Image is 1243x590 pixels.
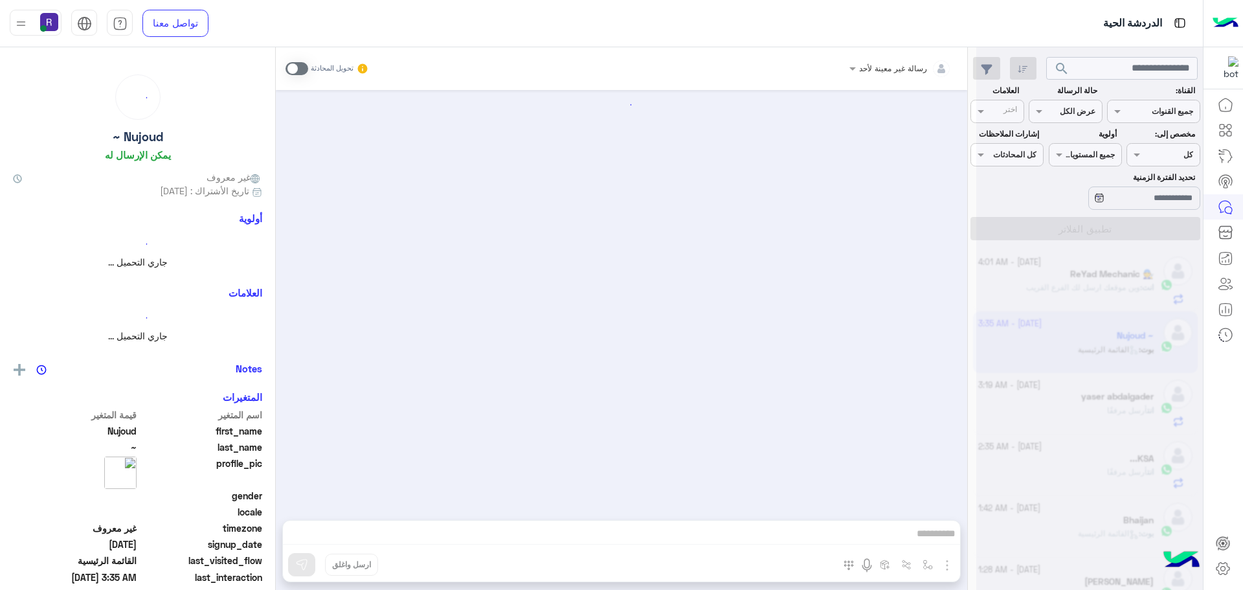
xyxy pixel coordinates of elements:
span: timezone [139,521,263,535]
img: add [14,364,25,376]
h6: Notes [236,363,262,374]
img: Logo [1213,10,1238,37]
img: picture [104,457,137,489]
span: 2025-10-10T00:35:44.613Z [13,538,137,551]
h5: Nujoud ~ [113,130,163,144]
a: تواصل معنا [142,10,208,37]
img: hulul-logo.png [1159,538,1204,584]
span: جاري التحميل ... [108,330,168,341]
span: null [13,505,137,519]
h6: أولوية [239,212,262,224]
span: locale [139,505,263,519]
label: إشارات الملاحظات [972,128,1038,140]
img: tab [77,16,92,31]
h6: يمكن الإرسال له [105,149,171,161]
span: جاري التحميل ... [108,256,168,267]
span: gender [139,489,263,503]
div: اختر [1003,104,1019,119]
div: loading... [16,233,259,255]
span: اسم المتغير [139,408,263,422]
img: tab [113,16,128,31]
span: غير معروف [207,170,262,184]
span: null [13,489,137,503]
img: 322853014244696 [1215,56,1238,80]
div: loading... [284,93,959,116]
label: العلامات [972,85,1019,96]
img: profile [13,16,29,32]
img: userImage [40,13,58,31]
small: تحويل المحادثة [311,63,353,74]
h6: العلامات [13,287,262,299]
a: tab [107,10,133,37]
span: رسالة غير معينة لأحد [859,63,927,73]
p: الدردشة الحية [1103,15,1162,32]
div: loading... [1078,185,1101,208]
span: Nujoud [13,424,137,438]
button: ارسل واغلق [325,554,378,576]
span: القائمة الرئيسية [13,554,137,567]
span: قيمة المتغير [13,408,137,422]
span: profile_pic [139,457,263,486]
span: last_interaction [139,571,263,584]
span: 2025-10-10T00:35:50.514Z [13,571,137,584]
span: last_visited_flow [139,554,263,567]
img: notes [36,365,47,375]
span: first_name [139,424,263,438]
h6: المتغيرات [223,391,262,403]
div: loading... [119,78,157,116]
span: تاريخ الأشتراك : [DATE] [160,184,249,198]
button: تطبيق الفلاتر [970,217,1200,240]
span: ~ [13,440,137,454]
span: signup_date [139,538,263,551]
img: tab [1172,15,1188,31]
span: last_name [139,440,263,454]
div: loading... [16,306,259,329]
span: غير معروف [13,521,137,535]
